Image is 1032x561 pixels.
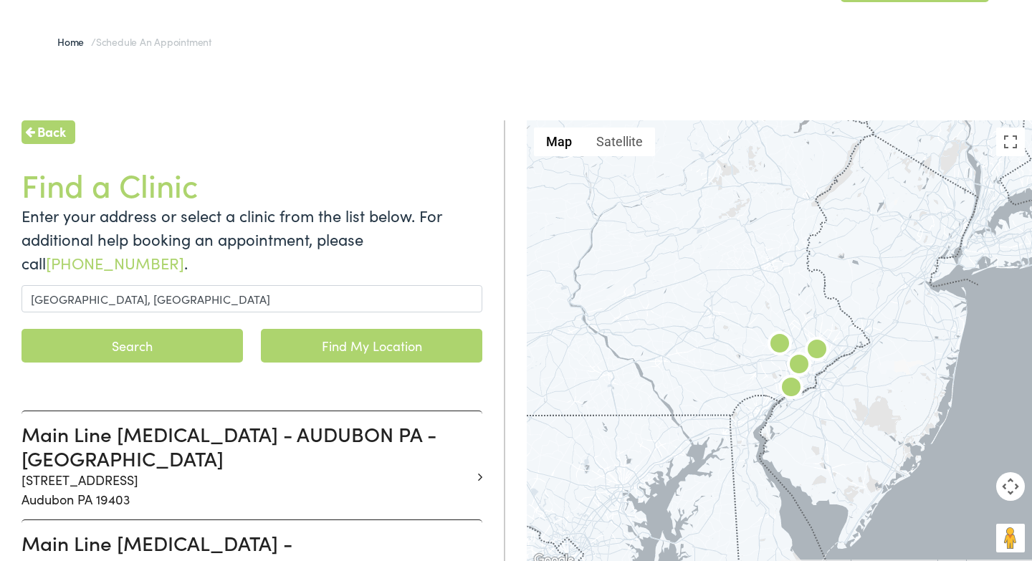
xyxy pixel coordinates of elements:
[57,34,91,49] a: Home
[534,128,584,156] button: Show street map
[46,251,184,274] a: [PHONE_NUMBER]
[996,472,1025,501] button: Map camera controls
[21,166,482,203] h1: Find a Clinic
[37,122,66,141] span: Back
[21,285,482,312] input: Enter a location
[996,128,1025,156] button: Toggle fullscreen view
[57,34,211,49] span: /
[21,203,482,274] p: Enter your address or select a clinic from the list below. For additional help booking an appoint...
[996,524,1025,552] button: Drag Pegman onto the map to open Street View
[261,329,482,363] a: Find My Location
[584,128,655,156] button: Show satellite imagery
[21,329,243,363] button: Search
[21,422,472,509] a: Main Line [MEDICAL_DATA] - AUDUBON PA - [GEOGRAPHIC_DATA] [STREET_ADDRESS]Audubon PA 19403
[21,470,472,509] p: [STREET_ADDRESS] Audubon PA 19403
[21,120,75,144] a: Back
[96,34,211,49] span: Schedule an Appointment
[21,422,472,470] h3: Main Line [MEDICAL_DATA] - AUDUBON PA - [GEOGRAPHIC_DATA]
